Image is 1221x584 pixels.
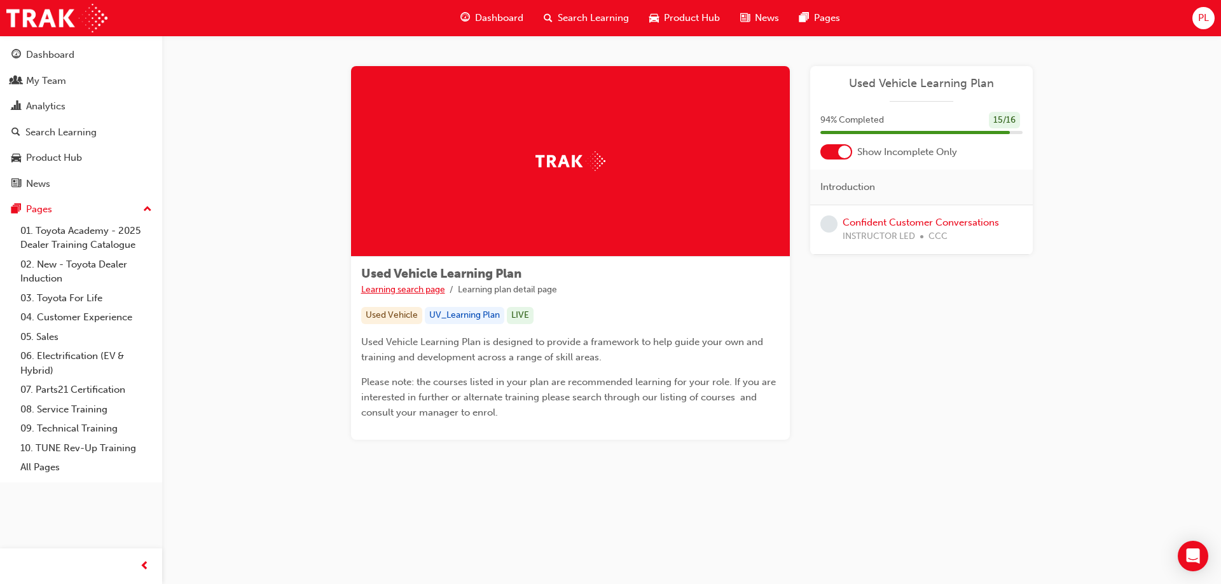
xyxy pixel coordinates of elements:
[843,217,999,228] a: Confident Customer Conversations
[26,151,82,165] div: Product Hub
[928,229,948,244] span: CCC
[11,153,21,164] span: car-icon
[15,458,157,477] a: All Pages
[26,74,66,88] div: My Team
[664,11,720,25] span: Product Hub
[649,10,659,26] span: car-icon
[6,4,107,32] img: Trak
[5,43,157,67] a: Dashboard
[11,127,20,139] span: search-icon
[26,99,66,114] div: Analytics
[740,10,750,26] span: news-icon
[820,180,875,194] span: Introduction
[11,204,21,215] span: pages-icon
[5,198,157,221] button: Pages
[26,177,50,191] div: News
[820,113,884,128] span: 94 % Completed
[15,380,157,400] a: 07. Parts21 Certification
[507,307,534,324] div: LIVE
[361,266,521,281] span: Used Vehicle Learning Plan
[361,376,778,418] span: Please note: the courses listed in your plan are recommended learning for your role. If you are i...
[11,179,21,190] span: news-icon
[15,438,157,458] a: 10. TUNE Rev-Up Training
[11,101,21,112] span: chart-icon
[26,202,52,217] div: Pages
[5,95,157,118] a: Analytics
[814,11,840,25] span: Pages
[1192,7,1215,29] button: PL
[789,5,850,31] a: pages-iconPages
[799,10,809,26] span: pages-icon
[361,336,766,363] span: Used Vehicle Learning Plan is designed to provide a framework to help guide your own and training...
[15,289,157,308] a: 03. Toyota For Life
[639,5,730,31] a: car-iconProduct Hub
[361,284,445,295] a: Learning search page
[361,307,422,324] div: Used Vehicle
[460,10,470,26] span: guage-icon
[26,48,74,62] div: Dashboard
[843,229,915,244] span: INSTRUCTOR LED
[475,11,523,25] span: Dashboard
[5,69,157,93] a: My Team
[15,221,157,255] a: 01. Toyota Academy - 2025 Dealer Training Catalogue
[25,125,97,140] div: Search Learning
[15,255,157,289] a: 02. New - Toyota Dealer Induction
[755,11,779,25] span: News
[15,308,157,327] a: 04. Customer Experience
[143,201,152,218] span: up-icon
[989,112,1020,129] div: 15 / 16
[820,215,838,233] span: learningRecordVerb_NONE-icon
[425,307,504,324] div: UV_Learning Plan
[820,76,1023,91] a: Used Vehicle Learning Plan
[544,10,553,26] span: search-icon
[15,400,157,419] a: 08. Service Training
[535,151,605,171] img: Trak
[5,41,157,198] button: DashboardMy TeamAnalyticsSearch LearningProduct HubNews
[15,327,157,347] a: 05. Sales
[5,172,157,196] a: News
[1178,541,1208,571] div: Open Intercom Messenger
[140,559,149,574] span: prev-icon
[458,283,557,297] li: Learning plan detail page
[15,419,157,438] a: 09. Technical Training
[5,146,157,170] a: Product Hub
[11,76,21,87] span: people-icon
[534,5,639,31] a: search-iconSearch Learning
[730,5,789,31] a: news-iconNews
[5,121,157,144] a: Search Learning
[857,145,957,160] span: Show Incomplete Only
[15,346,157,380] a: 06. Electrification (EV & Hybrid)
[450,5,534,31] a: guage-iconDashboard
[11,50,21,61] span: guage-icon
[558,11,629,25] span: Search Learning
[1198,11,1209,25] span: PL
